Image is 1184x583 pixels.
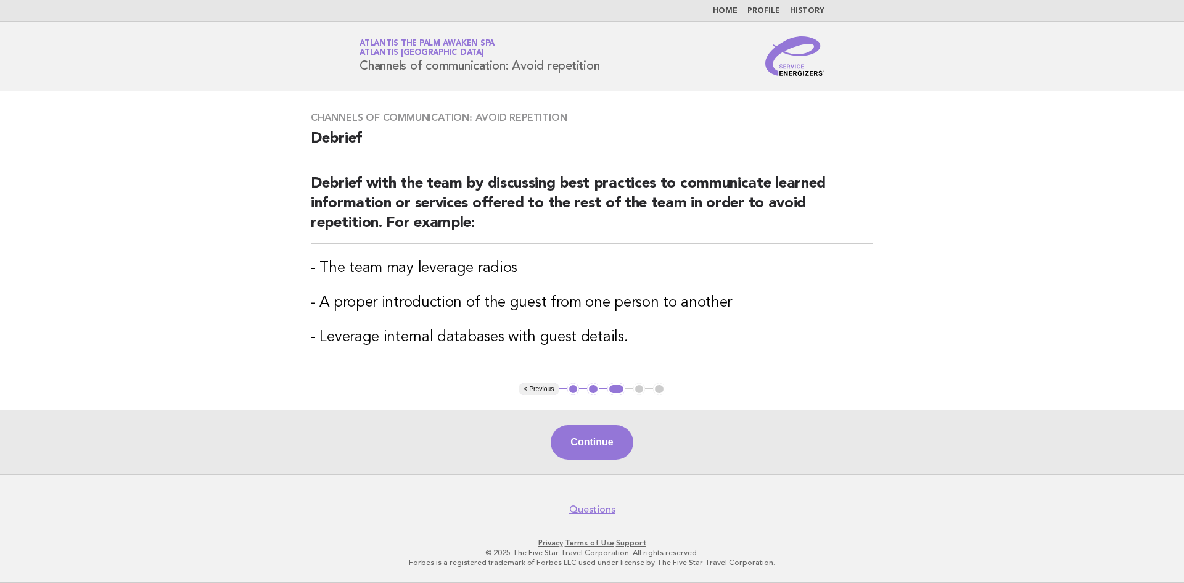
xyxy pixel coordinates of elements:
span: Atlantis [GEOGRAPHIC_DATA] [360,49,484,57]
h3: - The team may leverage radios [311,258,873,278]
a: Profile [747,7,780,15]
button: 3 [607,383,625,395]
h1: Channels of communication: Avoid repetition [360,40,599,72]
h2: Debrief [311,129,873,159]
button: Continue [551,425,633,460]
img: Service Energizers [765,36,824,76]
button: 1 [567,383,580,395]
button: < Previous [519,383,559,395]
a: Terms of Use [565,539,614,547]
h3: Channels of communication: Avoid repetition [311,112,873,124]
p: © 2025 The Five Star Travel Corporation. All rights reserved. [215,548,969,558]
p: Forbes is a registered trademark of Forbes LLC used under license by The Five Star Travel Corpora... [215,558,969,568]
h3: - Leverage internal databases with guest details. [311,328,873,347]
a: Support [616,539,646,547]
a: Questions [569,503,615,516]
a: Home [713,7,738,15]
h3: - A proper introduction of the guest from one person to another [311,293,873,313]
p: · · [215,538,969,548]
a: History [790,7,824,15]
h2: Debrief with the team by discussing best practices to communicate learned information or services... [311,174,873,244]
a: Privacy [538,539,563,547]
a: Atlantis The Palm Awaken SpaAtlantis [GEOGRAPHIC_DATA] [360,39,495,57]
button: 2 [587,383,599,395]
